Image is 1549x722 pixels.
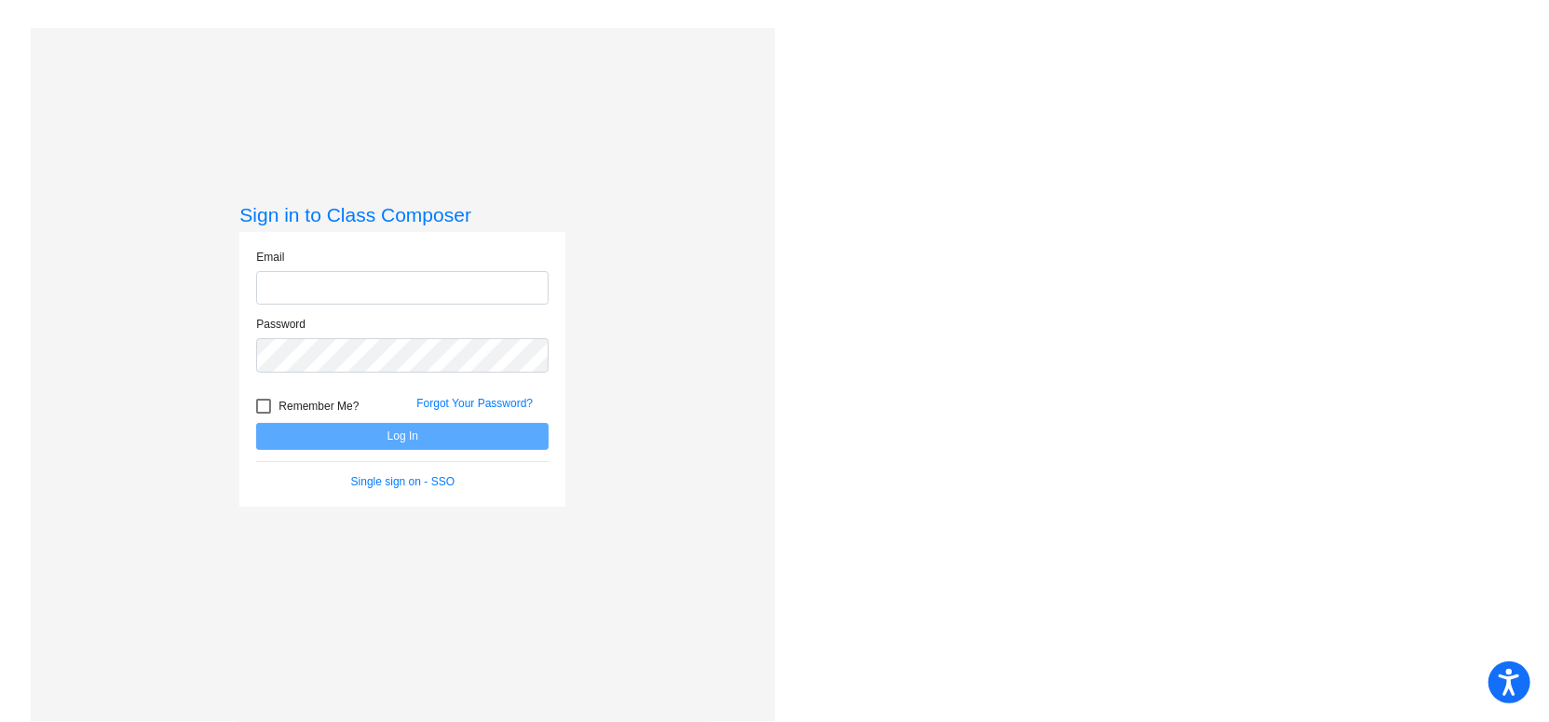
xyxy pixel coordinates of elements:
h3: Sign in to Class Composer [239,203,565,226]
button: Log In [256,423,549,450]
label: Password [256,316,306,333]
label: Email [256,249,284,266]
a: Forgot Your Password? [416,397,533,410]
a: Single sign on - SSO [351,475,455,488]
span: Remember Me? [279,395,359,417]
